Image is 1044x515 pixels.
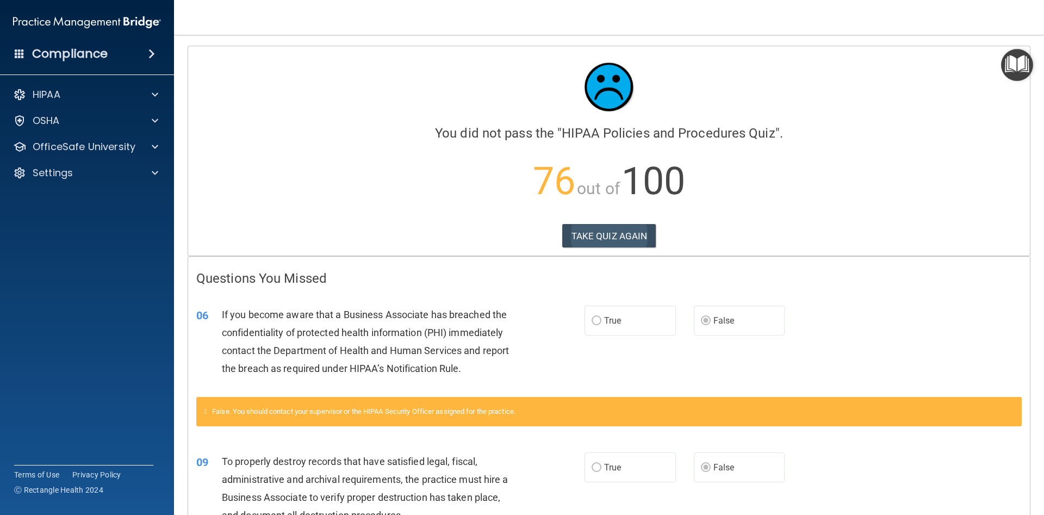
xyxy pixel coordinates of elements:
span: False [713,462,735,473]
button: Open Resource Center [1001,49,1033,81]
input: True [592,464,601,472]
span: False. You should contact your supervisor or the HIPAA Security Officer assigned for the practice. [212,407,515,415]
span: 76 [533,159,575,203]
p: Settings [33,166,73,179]
h4: Compliance [32,46,108,61]
h4: You did not pass the " ". [196,126,1022,140]
span: 100 [622,159,685,203]
span: False [713,315,735,326]
button: TAKE QUIZ AGAIN [562,224,656,248]
a: OfficeSafe University [13,140,158,153]
p: OSHA [33,114,60,127]
a: OSHA [13,114,158,127]
span: HIPAA Policies and Procedures Quiz [562,126,775,141]
span: out of [577,179,620,198]
a: HIPAA [13,88,158,101]
a: Privacy Policy [72,469,121,480]
span: Ⓒ Rectangle Health 2024 [14,485,103,495]
h4: Questions You Missed [196,271,1022,286]
a: Terms of Use [14,469,59,480]
img: PMB logo [13,11,161,33]
span: If you become aware that a Business Associate has breached the confidentiality of protected healt... [222,309,509,375]
span: True [604,315,621,326]
img: sad_face.ecc698e2.jpg [576,54,642,120]
input: False [701,464,711,472]
span: True [604,462,621,473]
p: OfficeSafe University [33,140,135,153]
input: False [701,317,711,325]
p: HIPAA [33,88,60,101]
a: Settings [13,166,158,179]
input: True [592,317,601,325]
span: 09 [196,456,208,469]
span: 06 [196,309,208,322]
